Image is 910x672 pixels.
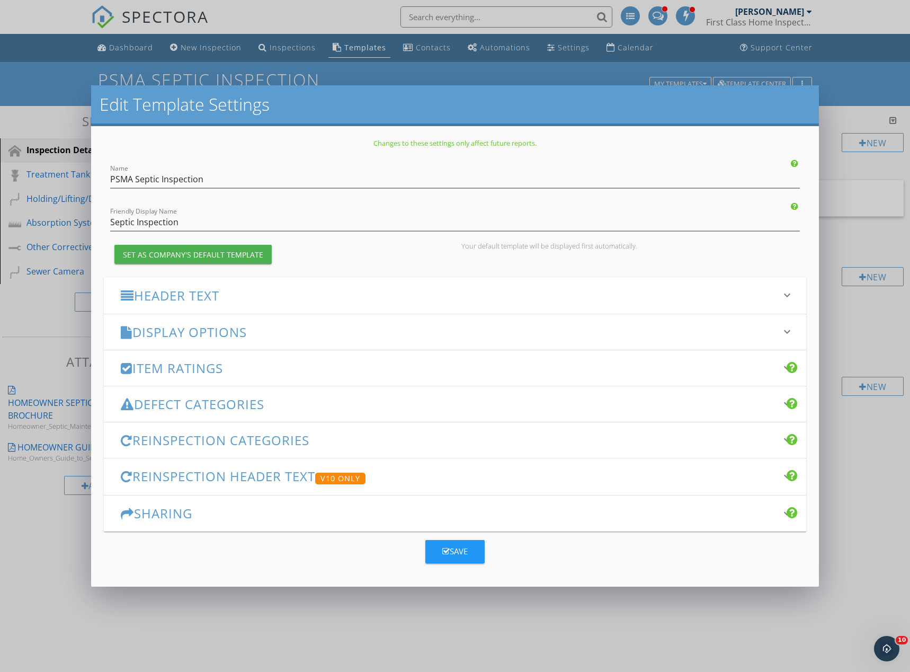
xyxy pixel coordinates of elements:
[110,171,800,188] input: Name
[114,245,272,264] button: Set as Company's Default Template
[874,636,899,661] iframe: Intercom live chat
[100,94,810,115] h2: Edit Template Settings
[121,325,777,339] h3: Display Options
[781,289,793,302] i: keyboard_arrow_down
[781,434,793,446] i: keyboard_arrow_down
[442,545,468,558] div: Save
[781,507,793,520] i: keyboard_arrow_down
[781,361,793,374] i: keyboard_arrow_down
[121,361,777,375] h3: Item Ratings
[461,242,800,250] div: Your default template will be displayed first automatically.
[121,469,777,484] h3: Reinspection Header Text
[425,540,485,563] button: Save
[123,249,263,260] div: Set as Company's Default Template
[110,214,800,231] input: Friendly Display Name
[315,467,365,485] a: V10 Only
[121,397,777,411] h3: Defect Categories
[781,397,793,410] i: keyboard_arrow_down
[781,470,793,483] i: keyboard_arrow_down
[315,473,365,484] div: V10 Only
[121,288,777,303] h3: Header Text
[104,139,806,147] p: Changes to these settings only affect future reports.
[121,433,777,447] h3: Reinspection Categories
[896,636,908,644] span: 10
[121,506,777,520] h3: Sharing
[781,325,793,338] i: keyboard_arrow_down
